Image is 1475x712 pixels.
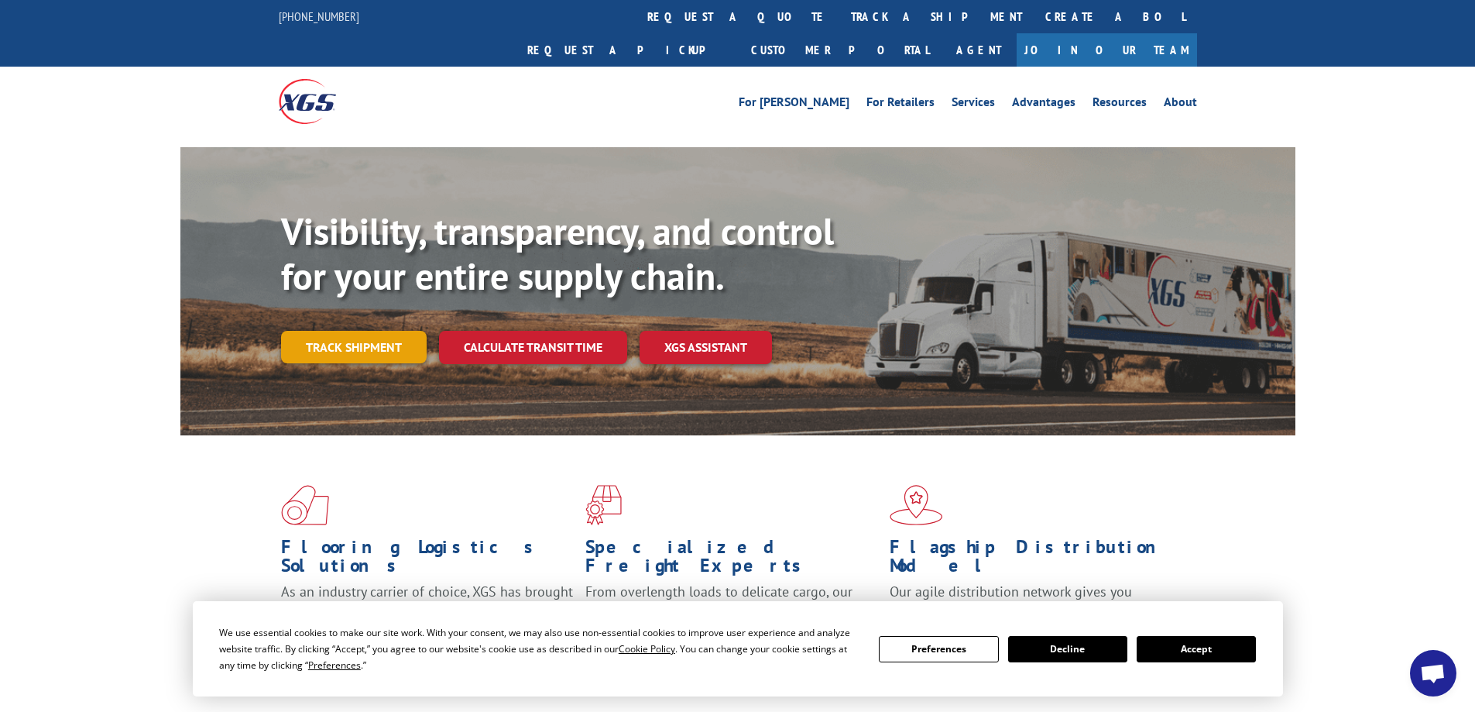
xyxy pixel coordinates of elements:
b: Visibility, transparency, and control for your entire supply chain. [281,207,834,300]
span: Cookie Policy [619,642,675,655]
a: For [PERSON_NAME] [739,96,849,113]
button: Accept [1137,636,1256,662]
a: Services [952,96,995,113]
img: xgs-icon-flagship-distribution-model-red [890,485,943,525]
h1: Specialized Freight Experts [585,538,878,583]
h1: Flooring Logistics Solutions [281,538,574,583]
a: Customer Portal [739,33,941,67]
a: About [1164,96,1197,113]
a: Resources [1093,96,1147,113]
a: [PHONE_NUMBER] [279,9,359,24]
a: Agent [941,33,1017,67]
a: Advantages [1012,96,1075,113]
button: Decline [1008,636,1127,662]
a: Join Our Team [1017,33,1197,67]
a: XGS ASSISTANT [640,331,772,364]
img: xgs-icon-focused-on-flooring-red [585,485,622,525]
a: Track shipment [281,331,427,363]
span: As an industry carrier of choice, XGS has brought innovation and dedication to flooring logistics... [281,583,573,638]
img: xgs-icon-total-supply-chain-intelligence-red [281,485,329,525]
div: Cookie Consent Prompt [193,601,1283,697]
div: Open chat [1410,650,1456,697]
a: Request a pickup [516,33,739,67]
h1: Flagship Distribution Model [890,538,1182,583]
button: Preferences [879,636,998,662]
p: From overlength loads to delicate cargo, our experienced staff knows the best way to move your fr... [585,583,878,652]
span: Preferences [308,659,361,672]
a: Calculate transit time [439,331,627,364]
a: For Retailers [866,96,935,113]
span: Our agile distribution network gives you nationwide inventory management on demand. [890,583,1175,619]
div: We use essential cookies to make our site work. With your consent, we may also use non-essential ... [219,624,860,673]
